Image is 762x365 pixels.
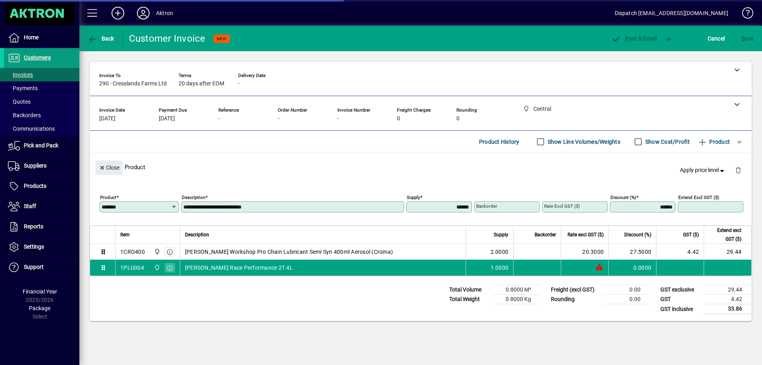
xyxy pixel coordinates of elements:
div: Product [90,153,752,182]
td: 4.42 [656,244,704,260]
a: Staff [4,197,79,216]
span: 0 [397,116,400,122]
span: [PERSON_NAME] Race Performance 2T 4L [185,264,293,272]
button: Add [105,6,131,20]
button: Profile [131,6,156,20]
span: 290 - Cresslands Farms Ltd [99,81,167,87]
span: GST ($) [683,230,699,239]
app-page-header-button: Back [79,31,123,46]
span: Central [152,247,161,256]
span: Communications [8,126,55,132]
button: Save [739,31,756,46]
div: 1CRO400 [120,248,145,256]
td: 0.0000 [608,260,656,276]
span: Invoices [8,71,33,78]
span: Financial Year [23,288,57,295]
td: 0.00 [602,295,650,304]
div: 1PLU004 [120,264,144,272]
td: GST inclusive [656,304,704,314]
td: GST exclusive [656,285,704,295]
div: Aktron [156,7,173,19]
span: Description [185,230,209,239]
span: 0 [456,116,460,122]
app-page-header-button: Delete [729,166,748,174]
span: 2.0000 [491,248,509,256]
td: Rounding [547,295,602,304]
a: Payments [4,81,79,95]
div: Customer Invoice [129,32,206,45]
button: Apply price level [677,163,729,178]
span: Apply price level [680,166,726,174]
span: Customers [24,54,51,61]
span: Products [24,183,46,189]
a: Pick and Pack [4,136,79,156]
a: Invoices [4,68,79,81]
a: Knowledge Base [736,2,752,27]
span: Item [120,230,130,239]
span: Back [88,35,114,42]
span: 20 days after EOM [179,81,224,87]
button: Cancel [706,31,727,46]
td: 0.00 [602,285,650,295]
a: Quotes [4,95,79,108]
td: Freight (excl GST) [547,285,602,295]
td: 29.44 [704,285,752,295]
mat-label: Supply [407,195,420,200]
a: Settings [4,237,79,257]
span: Backorder [535,230,556,239]
span: S [741,35,745,42]
span: - [238,81,240,87]
td: 4.42 [704,295,752,304]
mat-label: Product [100,195,116,200]
mat-label: Backorder [476,203,497,209]
span: P [625,35,629,42]
mat-label: Discount (%) [610,195,636,200]
span: ave [741,32,754,45]
span: Support [24,264,44,270]
div: Dispatch [EMAIL_ADDRESS][DOMAIN_NAME] [615,7,728,19]
span: ost & Email [611,35,657,42]
a: Support [4,257,79,277]
mat-label: Extend excl GST ($) [678,195,719,200]
mat-label: Description [182,195,205,200]
span: Suppliers [24,162,46,169]
span: Product [698,135,730,148]
a: Communications [4,122,79,135]
span: Cancel [708,32,725,45]
td: 29.44 [704,244,751,260]
span: Pick and Pack [24,142,58,149]
label: Show Line Volumes/Weights [546,138,620,146]
span: Settings [24,243,44,250]
a: Home [4,28,79,48]
span: Extend excl GST ($) [709,226,741,243]
span: - [218,116,220,122]
a: Suppliers [4,156,79,176]
span: - [278,116,279,122]
span: Product History [479,135,520,148]
span: Rate excl GST ($) [568,230,604,239]
span: [DATE] [99,116,115,122]
span: [DATE] [159,116,175,122]
button: Post & Email [607,31,661,46]
button: Product History [476,135,523,149]
a: Reports [4,217,79,237]
td: Total Volume [445,285,493,295]
span: Payments [8,85,38,91]
span: Close [99,161,119,174]
span: [PERSON_NAME] Workshop Pro Chain Lubricant Semi Syn 400ml Aerosol (Croma) [185,248,393,256]
span: NEW [217,36,227,41]
span: Staff [24,203,36,209]
td: 33.86 [704,304,752,314]
label: Show Cost/Profit [644,138,690,146]
a: Backorders [4,108,79,122]
span: - [337,116,339,122]
span: Supply [494,230,508,239]
td: Total Weight [445,295,493,304]
td: 0.8000 M³ [493,285,541,295]
span: 1.0000 [491,264,509,272]
span: Central [152,263,161,272]
td: 0.8000 Kg [493,295,541,304]
span: Package [29,305,50,311]
app-page-header-button: Close [94,164,125,171]
button: Product [694,135,734,149]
